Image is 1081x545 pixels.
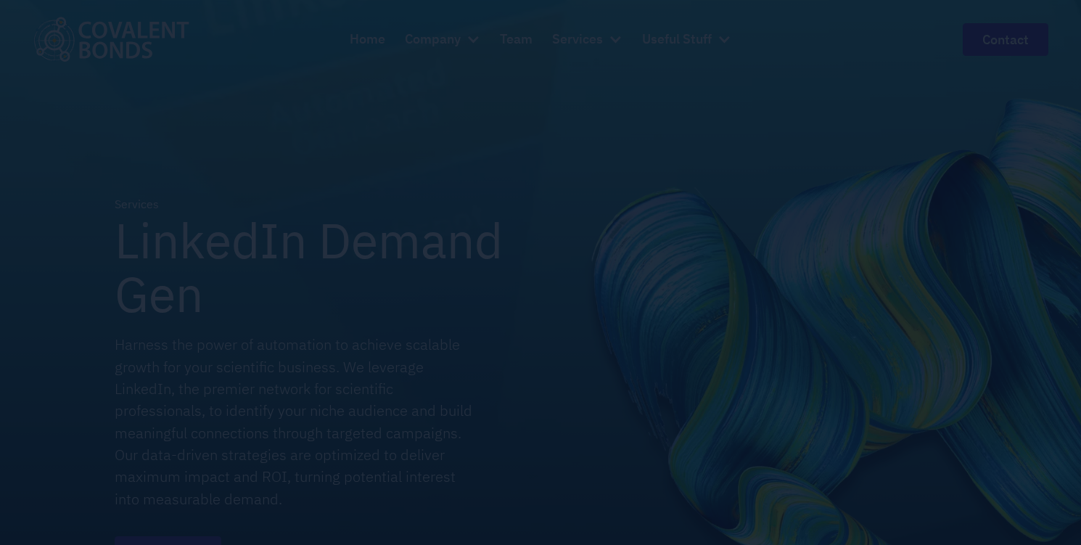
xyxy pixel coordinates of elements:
div: Useful Stuff [642,29,712,50]
div: Team [500,29,533,50]
div: Services [552,29,603,50]
div: Useful Stuff [642,20,731,59]
div: Company [405,29,461,50]
img: Covalent Bonds White / Teal Logo [33,17,189,61]
div: Services [552,20,622,59]
div: Company [405,20,480,59]
div: Harness the power of automation to achieve scalable growth for your scientific business. We lever... [115,334,474,510]
div: Home [350,29,385,50]
a: Team [500,20,533,59]
a: contact [963,23,1048,56]
div: Services [115,196,159,213]
h1: LinkedIn Demand Gen [115,213,572,321]
a: Home [350,20,385,59]
a: home [33,17,189,61]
